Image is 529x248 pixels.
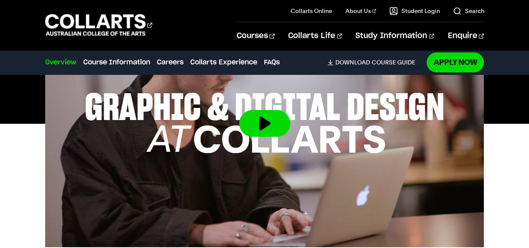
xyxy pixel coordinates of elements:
[291,7,332,15] a: Collarts Online
[157,57,184,67] a: Careers
[389,7,440,15] a: Student Login
[45,57,77,67] a: Overview
[345,7,376,15] a: About Us
[335,59,370,66] span: Download
[83,57,150,67] a: Course Information
[190,57,257,67] a: Collarts Experience
[237,22,275,50] a: Courses
[264,57,280,67] a: FAQs
[45,13,152,37] div: Go to homepage
[288,22,342,50] a: Collarts Life
[427,52,484,72] a: Apply Now
[453,7,484,15] a: Search
[447,22,484,50] a: Enquire
[355,22,434,50] a: Study Information
[327,59,422,66] a: DownloadCourse Guide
